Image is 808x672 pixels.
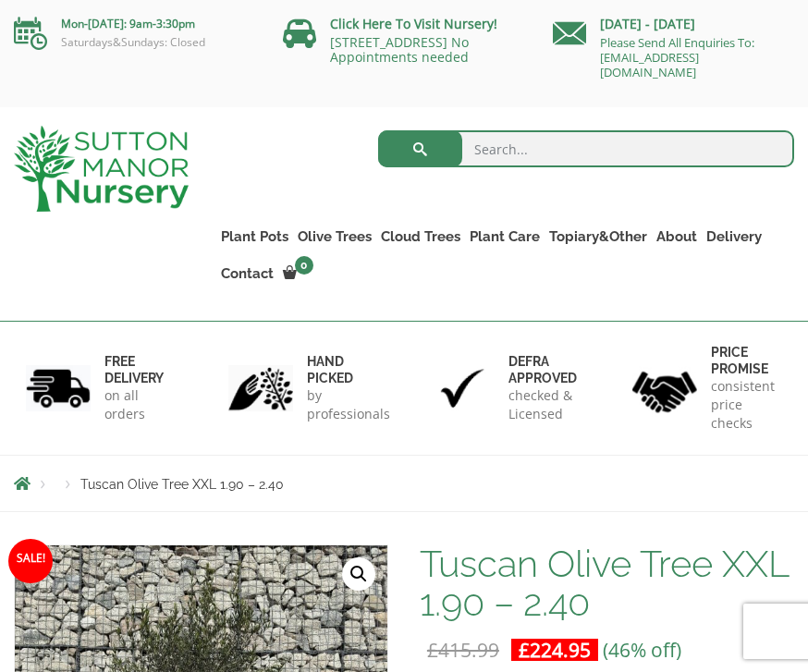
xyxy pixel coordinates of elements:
p: Mon-[DATE]: 9am-3:30pm [14,13,255,35]
img: 1.jpg [26,365,91,412]
h6: Price promise [711,344,783,377]
a: Click Here To Visit Nursery! [330,15,497,32]
input: Search... [378,130,795,167]
span: Sale! [8,539,53,583]
h1: Tuscan Olive Tree XXL 1.90 – 2.40 [420,544,794,622]
h6: hand picked [307,353,390,386]
bdi: 415.99 [427,637,499,663]
a: Plant Pots [216,224,293,250]
p: by professionals [307,386,390,423]
p: checked & Licensed [508,386,581,423]
span: £ [427,637,438,663]
img: 2.jpg [228,365,293,412]
span: Tuscan Olive Tree XXL 1.90 – 2.40 [80,477,284,492]
span: 0 [295,256,313,275]
a: 0 [278,261,319,287]
span: £ [519,637,530,663]
a: Olive Trees [293,224,376,250]
img: 3.jpg [430,365,495,412]
span: (46% off) [603,637,681,663]
a: Cloud Trees [376,224,465,250]
nav: Breadcrumbs [14,476,794,491]
img: 4.jpg [632,360,697,416]
h6: Defra approved [508,353,581,386]
a: Please Send All Enquiries To: [EMAIL_ADDRESS][DOMAIN_NAME] [600,34,754,80]
a: Plant Care [465,224,545,250]
a: [STREET_ADDRESS] No Appointments needed [330,33,469,66]
a: Delivery [702,224,766,250]
p: on all orders [104,386,177,423]
p: consistent price checks [711,377,783,433]
img: logo [14,126,189,212]
a: Topiary&Other [545,224,652,250]
a: View full-screen image gallery [342,557,375,591]
h6: FREE DELIVERY [104,353,177,386]
bdi: 224.95 [519,637,591,663]
p: Saturdays&Sundays: Closed [14,35,255,50]
a: Contact [216,261,278,287]
a: About [652,224,702,250]
p: [DATE] - [DATE] [553,13,794,35]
